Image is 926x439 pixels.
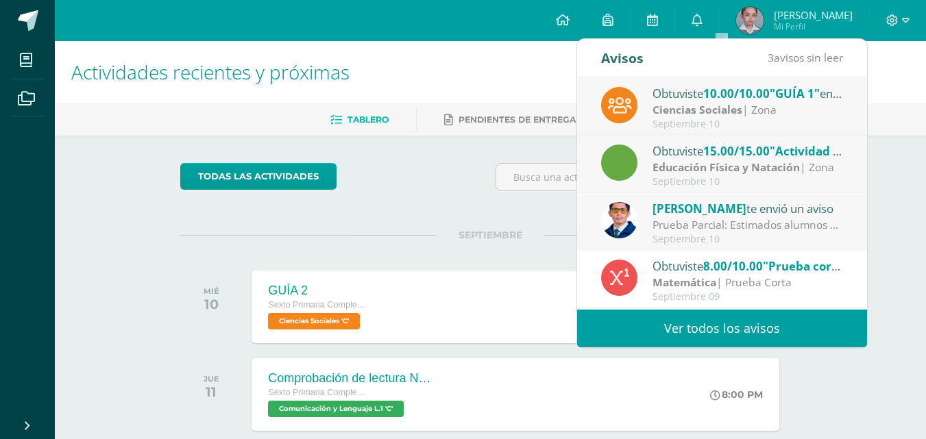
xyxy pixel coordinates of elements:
div: Comprobación de lectura No.3 (Parcial). [268,371,432,386]
span: "GUÍA 1" [770,86,820,101]
a: Tablero [330,109,389,131]
div: Prueba Parcial: Estimados alumnos Se les recuerda que mañana jueves 11 de septiembre tendremos la... [653,217,843,233]
div: te envió un aviso [653,199,843,217]
span: Mi Perfil [774,21,853,32]
div: Obtuviste en [653,84,843,102]
img: 059ccfba660c78d33e1d6e9d5a6a4bb6.png [601,202,637,238]
input: Busca una actividad próxima aquí... [496,164,800,190]
div: Septiembre 10 [653,118,843,130]
span: 3 [768,50,774,65]
span: Tablero [348,114,389,125]
div: GUÍA 2 [268,284,371,298]
span: "Prueba corta - unidad 4" [763,258,907,274]
div: Septiembre 10 [653,234,843,245]
a: Ver todos los avisos [577,310,867,347]
span: Sexto Primaria Complementaria [268,300,371,310]
span: Pendientes de entrega [459,114,576,125]
div: Septiembre 09 [653,291,843,303]
div: Obtuviste en [653,142,843,160]
div: 8:00 PM [710,388,763,401]
strong: Ciencias Sociales [653,102,742,117]
span: 10.00/10.00 [703,86,770,101]
span: 15.00/15.00 [703,143,770,159]
div: Obtuviste en [653,257,843,275]
div: 11 [204,384,219,400]
span: Sexto Primaria Complementaria [268,388,371,397]
img: bf08deebb9cb0532961245b119bd1cea.png [736,7,764,34]
span: [PERSON_NAME] [653,201,746,216]
div: 10 [204,296,219,312]
span: Ciencias Sociales 'C' [268,313,360,329]
span: Comunicación y Lenguaje L.1 'C' [268,401,404,417]
div: | Zona [653,160,843,175]
div: MIÉ [204,286,219,296]
strong: Educación Física y Natación [653,160,800,175]
div: JUE [204,374,219,384]
div: Septiembre 10 [653,176,843,188]
a: todas las Actividades [180,163,337,190]
span: avisos sin leer [768,50,843,65]
div: Avisos [601,39,644,77]
span: 8.00/10.00 [703,258,763,274]
a: Pendientes de entrega [444,109,576,131]
span: [PERSON_NAME] [774,8,853,22]
div: | Zona [653,102,843,118]
span: Actividades recientes y próximas [71,59,350,85]
span: "Actividad #2" [770,143,853,159]
span: SEPTIEMBRE [437,229,544,241]
strong: Matemática [653,275,716,290]
div: | Prueba Corta [653,275,843,290]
